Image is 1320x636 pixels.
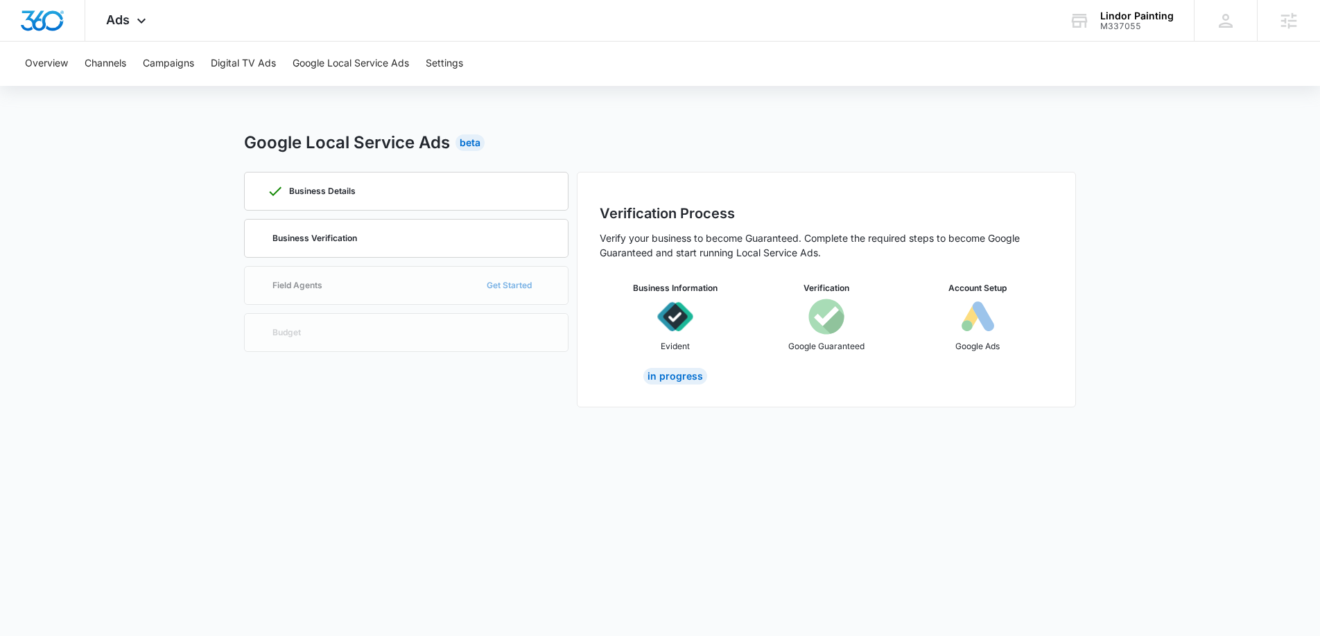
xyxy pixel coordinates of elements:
img: icon-googleGuaranteed.svg [808,299,844,335]
img: icon-evident.svg [657,299,693,335]
h2: Google Local Service Ads [244,130,450,155]
p: Evident [661,340,690,353]
button: Channels [85,42,126,86]
a: Business Details [244,172,568,211]
div: account name [1100,10,1174,21]
div: In Progress [643,368,707,385]
button: Digital TV Ads [211,42,276,86]
div: account id [1100,21,1174,31]
h3: Verification [804,282,849,294]
div: Beta [455,134,485,151]
img: icon-googleAds-b.svg [959,299,996,335]
h3: Business Information [633,282,718,294]
p: Google Guaranteed [788,340,865,353]
p: Google Ads [955,340,1000,353]
span: Ads [106,12,130,27]
button: Settings [426,42,463,86]
p: Business Verification [272,234,357,242]
button: Overview [25,42,68,86]
button: Google Local Service Ads [293,42,409,86]
p: Business Details [289,187,356,195]
a: Business Verification [244,219,568,258]
p: Verify your business to become Guaranteed. Complete the required steps to become Google Guarantee... [600,231,1053,260]
h2: Verification Process [600,203,1053,224]
button: Campaigns [143,42,194,86]
h3: Account Setup [948,282,1007,294]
